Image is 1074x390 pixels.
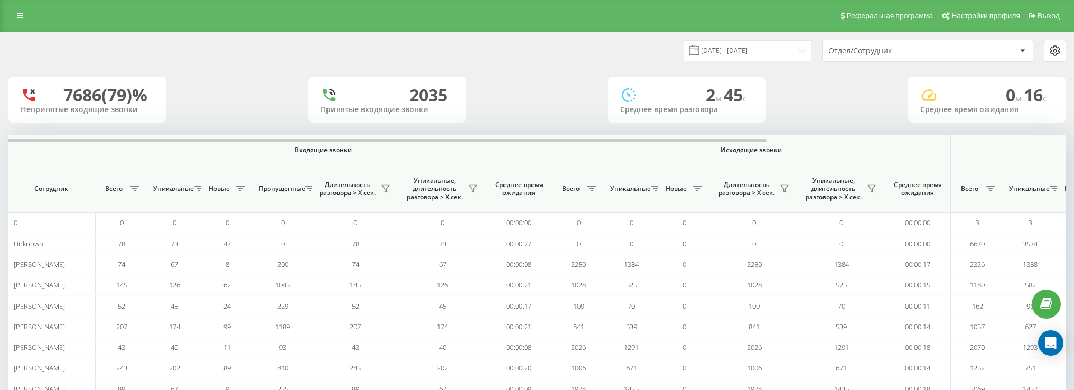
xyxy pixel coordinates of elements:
span: 0 [683,301,686,311]
span: 0 [120,218,124,227]
span: 0 [173,218,176,227]
span: 70 [838,301,845,311]
span: 0 [839,239,843,248]
span: 52 [118,301,125,311]
span: 43 [352,342,359,352]
span: 162 [972,301,983,311]
td: 00:00:27 [486,233,552,254]
span: 0 [441,218,444,227]
span: Новые [206,184,232,193]
span: [PERSON_NAME] [14,259,65,269]
span: 0 [683,342,686,352]
span: 1291 [624,342,639,352]
span: 2026 [747,342,762,352]
span: 841 [573,322,584,331]
span: Среднее время ожидания [494,181,544,197]
span: c [1043,92,1047,104]
span: 3 [1029,218,1032,227]
div: Среднее время разговора [620,105,753,114]
span: Длительность разговора > Х сек. [716,181,777,197]
span: 0 [226,218,229,227]
span: 6670 [970,239,985,248]
span: 3 [976,218,979,227]
span: [PERSON_NAME] [14,363,65,373]
td: 00:00:17 [486,295,552,316]
span: 47 [223,239,231,248]
span: 841 [749,322,760,331]
span: Уникальные [1009,184,1047,193]
span: 2250 [571,259,586,269]
span: 8 [226,259,229,269]
span: 0 [683,239,686,248]
span: 1189 [275,322,290,331]
span: Длительность разговора > Х сек. [317,181,378,197]
span: [PERSON_NAME] [14,301,65,311]
span: 1043 [275,280,290,290]
td: 00:00:00 [885,212,951,233]
span: 1252 [970,363,985,373]
span: 1028 [747,280,762,290]
span: 0 [752,218,756,227]
span: 24 [223,301,231,311]
span: 1384 [624,259,639,269]
td: 00:00:11 [885,295,951,316]
span: 52 [352,301,359,311]
span: 671 [836,363,847,373]
span: [PERSON_NAME] [14,280,65,290]
span: 126 [437,280,448,290]
span: [PERSON_NAME] [14,322,65,331]
span: 96 [1026,301,1034,311]
td: 00:00:00 [885,233,951,254]
span: 67 [171,259,178,269]
div: Среднее время ожидания [920,105,1053,114]
span: 40 [439,342,446,352]
span: 70 [628,301,635,311]
span: 0 [683,259,686,269]
span: 810 [277,363,288,373]
span: 45 [724,83,747,106]
span: 627 [1025,322,1036,331]
span: Unknown [14,239,43,248]
span: 0 [281,218,285,227]
span: [PERSON_NAME] [14,342,65,352]
span: 243 [116,363,127,373]
span: Уникальные, длительность разговора > Х сек. [803,177,864,201]
span: 40 [171,342,178,352]
span: 0 [752,239,756,248]
span: 11 [223,342,231,352]
span: 1028 [571,280,586,290]
span: 78 [352,239,359,248]
span: 0 [683,280,686,290]
span: Уникальные [153,184,191,193]
span: 109 [573,301,584,311]
span: 45 [171,301,178,311]
span: Исходящие звонки [577,146,926,154]
td: 00:00:18 [885,337,951,358]
div: Принятые входящие звонки [321,105,454,114]
span: м [715,92,724,104]
span: 0 [353,218,357,227]
span: 539 [836,322,847,331]
span: 202 [437,363,448,373]
span: 0 [683,363,686,373]
span: Выход [1038,12,1060,20]
td: 00:00:14 [885,358,951,378]
span: 74 [352,259,359,269]
span: 109 [749,301,760,311]
div: Отдел/Сотрудник [828,47,955,55]
span: 1384 [834,259,849,269]
span: 207 [116,322,127,331]
span: Сотрудник [17,184,86,193]
span: 89 [223,363,231,373]
span: 2070 [970,342,985,352]
span: 751 [1025,363,1036,373]
td: 00:00:20 [486,358,552,378]
td: 00:00:14 [885,317,951,337]
span: 1291 [834,342,849,352]
span: c [743,92,747,104]
span: 126 [169,280,180,290]
span: 202 [169,363,180,373]
span: 2026 [571,342,586,352]
span: 525 [626,280,637,290]
span: 0 [630,239,633,248]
